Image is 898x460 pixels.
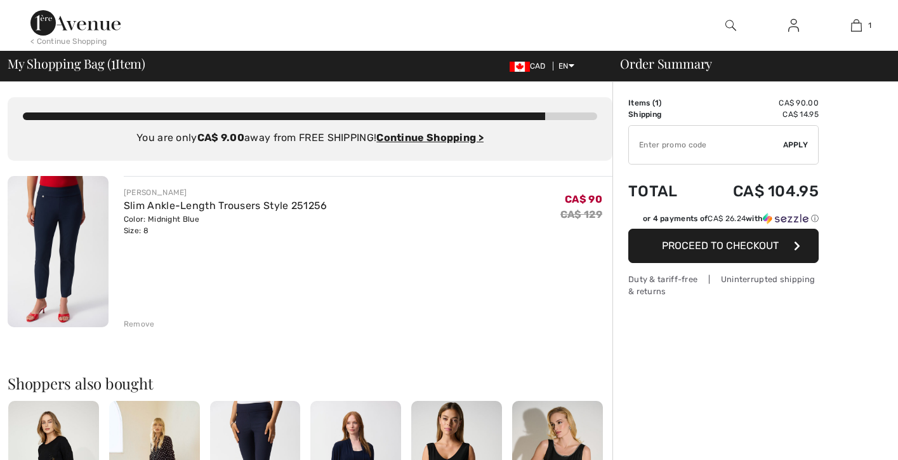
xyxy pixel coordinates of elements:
div: Remove [124,318,155,330]
img: Slim Ankle-Length Trousers Style 251256 [8,176,109,327]
span: CA$ 26.24 [708,214,746,223]
a: 1 [826,18,887,33]
button: Proceed to Checkout [628,229,819,263]
div: Duty & tariff-free | Uninterrupted shipping & returns [628,273,819,297]
a: Sign In [778,18,809,34]
div: < Continue Shopping [30,36,107,47]
img: Sezzle [763,213,809,224]
td: CA$ 14.95 [697,109,819,120]
span: My Shopping Bag ( Item) [8,57,145,70]
span: EN [558,62,574,71]
td: Total [628,170,697,213]
span: 1 [655,98,659,107]
span: 1 [111,54,116,71]
td: Shipping [628,109,697,120]
input: Promo code [629,126,783,164]
div: [PERSON_NAME] [124,187,327,198]
a: Continue Shopping > [376,132,484,144]
div: You are only away from FREE SHIPPING! [23,130,597,145]
span: CAD [510,62,551,71]
span: Proceed to Checkout [662,240,779,252]
td: CA$ 104.95 [697,170,819,213]
img: My Info [788,18,799,33]
h2: Shoppers also bought [8,375,612,391]
span: Apply [783,139,809,151]
img: My Bag [851,18,862,33]
div: or 4 payments ofCA$ 26.24withSezzle Click to learn more about Sezzle [628,213,819,229]
span: CA$ 90 [565,193,602,205]
td: CA$ 90.00 [697,97,819,109]
a: Slim Ankle-Length Trousers Style 251256 [124,200,327,212]
span: 1 [868,20,871,31]
img: 1ère Avenue [30,10,121,36]
div: Order Summary [605,57,890,70]
div: Color: Midnight Blue Size: 8 [124,213,327,236]
td: Items ( ) [628,97,697,109]
s: CA$ 129 [560,208,602,220]
img: search the website [725,18,736,33]
strong: CA$ 9.00 [197,132,244,144]
div: or 4 payments of with [643,213,819,224]
img: Canadian Dollar [510,62,530,72]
